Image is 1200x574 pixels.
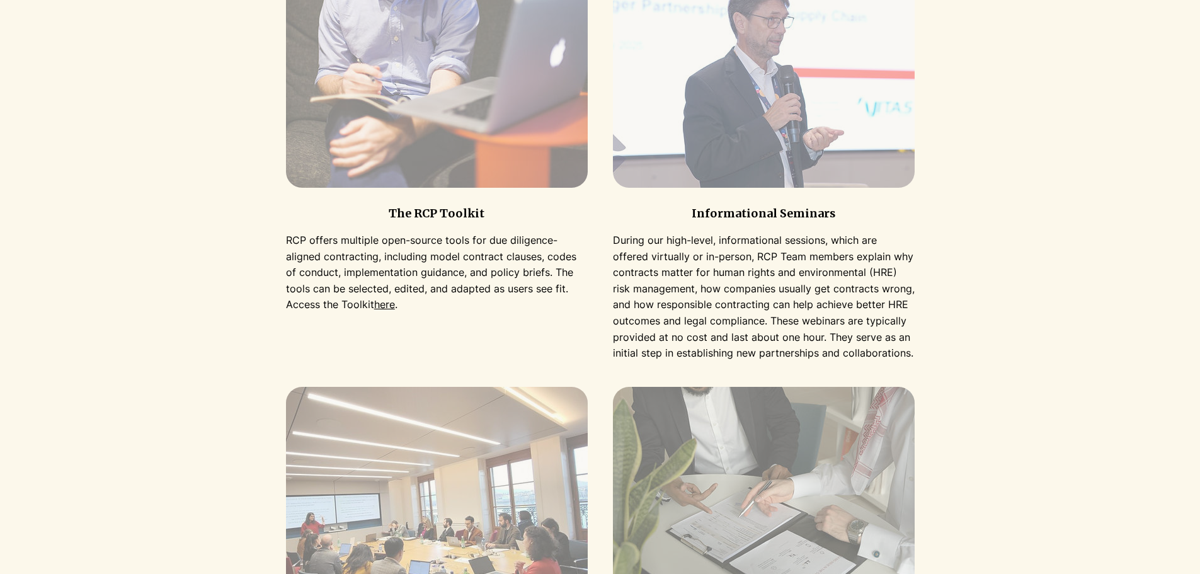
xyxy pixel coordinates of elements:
p: RCP offers multiple open-source tools for due diligence-aligned contracting, including model cont... [286,232,588,313]
a: here [374,298,395,311]
h3: Informational Seminars [613,206,915,221]
p: During our high-level, informational sessions, which are offered virtually or in-person, RCP Team... [613,232,915,362]
h3: The RCP Toolkit [286,206,588,221]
